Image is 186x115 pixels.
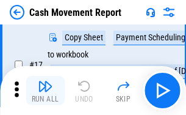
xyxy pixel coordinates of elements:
[29,7,121,18] div: Cash Movement Report
[38,79,52,94] img: Run All
[116,95,131,103] div: Skip
[152,81,172,100] img: Main button
[162,5,176,20] img: Settings menu
[32,95,59,103] div: Run All
[104,76,143,105] button: Skip
[62,31,106,45] div: Copy Sheet
[29,60,43,70] span: # 17
[10,5,24,20] img: Back
[116,79,131,94] img: Skip
[26,76,65,105] button: Run All
[48,50,88,59] div: to workbook
[146,7,156,17] img: Support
